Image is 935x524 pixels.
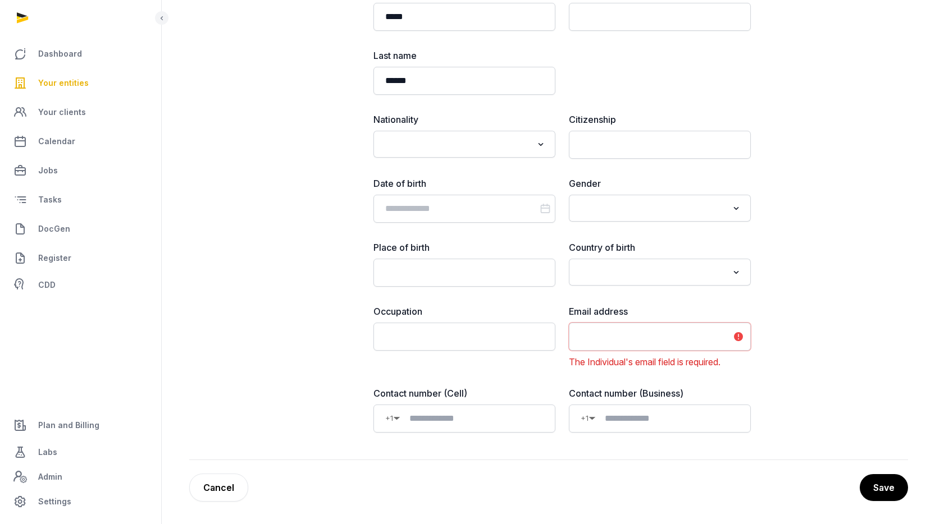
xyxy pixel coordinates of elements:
[569,387,751,400] label: Contact number (Business)
[9,99,152,126] a: Your clients
[589,415,596,422] span: ▼
[373,241,555,254] label: Place of birth
[38,251,71,265] span: Register
[38,222,70,236] span: DocGen
[9,128,152,155] a: Calendar
[38,105,86,119] span: Your clients
[380,136,532,152] input: Search for option
[373,177,555,190] label: Date of birth
[9,274,152,296] a: CDD
[581,412,596,425] div: Country Code Selector
[189,474,248,502] a: Cancel
[576,264,728,280] input: Search for option
[373,387,555,400] label: Contact number (Cell)
[38,445,57,459] span: Labs
[9,412,152,439] a: Plan and Billing
[574,198,745,218] div: Search for option
[9,186,152,213] a: Tasks
[38,278,56,292] span: CDD
[9,215,152,242] a: DocGen
[860,474,908,501] button: Save
[38,470,62,484] span: Admin
[9,245,152,272] a: Register
[38,164,58,177] span: Jobs
[385,412,393,425] span: +1
[38,419,99,432] span: Plan and Billing
[9,488,152,515] a: Settings
[38,135,75,148] span: Calendar
[38,495,71,508] span: Settings
[38,47,82,61] span: Dashboard
[569,241,751,254] label: Country of birth
[569,355,751,369] div: The Individual's email field is required.
[38,76,89,90] span: Your entities
[9,70,152,96] a: Your entities
[569,305,751,318] label: Email address
[581,412,589,425] span: +1
[38,193,62,206] span: Tasks
[379,134,550,154] div: Search for option
[393,415,400,422] span: ▼
[9,40,152,67] a: Dashboard
[9,466,152,488] a: Admin
[574,262,745,282] div: Search for option
[9,157,152,184] a: Jobs
[569,113,751,126] label: Citizenship
[373,195,555,223] input: Datepicker input
[9,439,152,466] a: Labs
[385,412,400,425] div: Country Code Selector
[373,113,555,126] label: Nationality
[373,305,555,318] label: Occupation
[576,200,728,216] input: Search for option
[569,177,751,190] label: Gender
[373,49,555,62] label: Last name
